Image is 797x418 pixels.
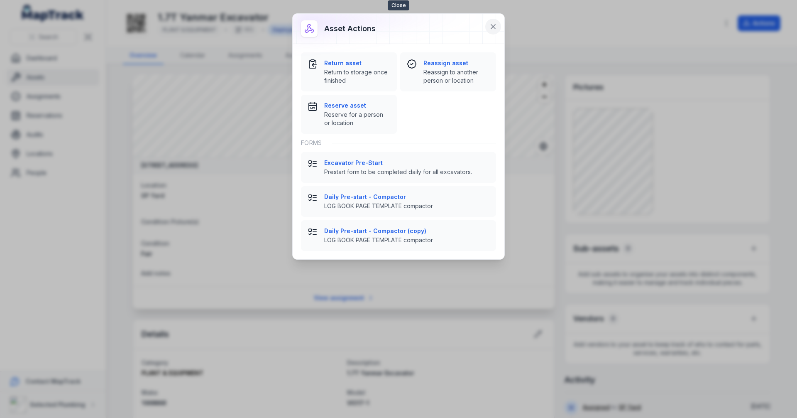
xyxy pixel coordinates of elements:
[301,152,496,183] button: Excavator Pre-StartPrestart form to be completed daily for all excavators.
[324,111,390,127] span: Reserve for a person or location
[301,134,496,152] div: Forms
[324,159,489,167] strong: Excavator Pre-Start
[301,186,496,217] button: Daily Pre-start - CompactorLOG BOOK PAGE TEMPLATE compactor
[301,52,397,91] button: Return assetReturn to storage once finished
[324,168,489,176] span: Prestart form to be completed daily for all excavators.
[324,68,390,85] span: Return to storage once finished
[423,59,489,67] strong: Reassign asset
[324,202,489,210] span: LOG BOOK PAGE TEMPLATE compactor
[324,59,390,67] strong: Return asset
[301,95,397,134] button: Reserve assetReserve for a person or location
[388,0,409,10] span: Close
[324,23,376,34] h3: Asset actions
[324,236,489,244] span: LOG BOOK PAGE TEMPLATE compactor
[324,101,390,110] strong: Reserve asset
[324,193,489,201] strong: Daily Pre-start - Compactor
[423,68,489,85] span: Reassign to another person or location
[301,220,496,251] button: Daily Pre-start - Compactor (copy)LOG BOOK PAGE TEMPLATE compactor
[324,227,489,235] strong: Daily Pre-start - Compactor (copy)
[400,52,496,91] button: Reassign assetReassign to another person or location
